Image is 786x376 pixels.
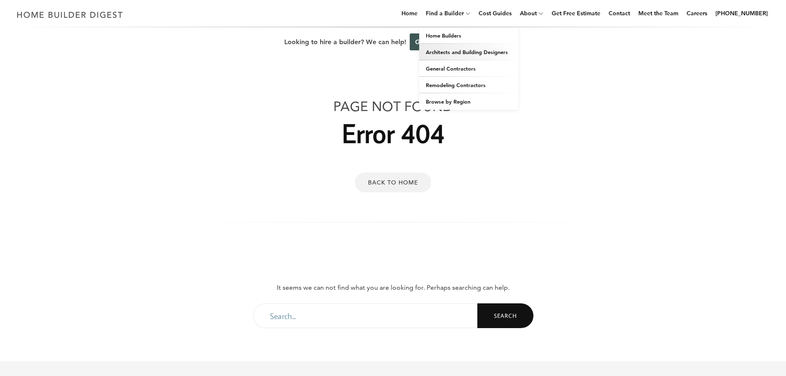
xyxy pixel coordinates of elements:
h1: Error 404 [342,113,444,153]
a: Back to Home [355,173,431,192]
a: Home Builders [419,27,518,44]
a: General Contractors [419,60,518,77]
iframe: Drift Widget Chat Controller [628,317,776,366]
a: Remodeling Contractors [419,77,518,93]
p: It seems we can not find what you are looking for. Perhaps searching can help. [253,282,533,293]
img: Home Builder Digest [13,7,127,23]
a: Browse by Region [419,93,518,110]
input: Search... [253,303,477,328]
a: Get Recommendations [410,33,498,50]
a: Architects and Building Designers [419,44,518,60]
button: Search [477,303,533,328]
span: Search [494,312,517,319]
